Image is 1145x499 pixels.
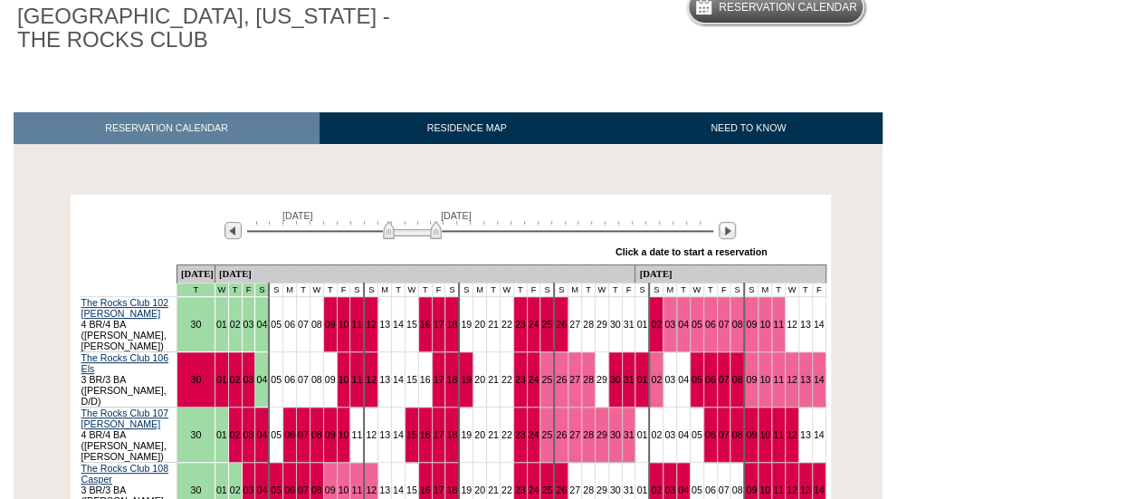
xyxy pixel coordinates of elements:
[583,429,594,440] a: 28
[731,374,742,385] a: 08
[705,429,716,440] a: 06
[488,374,499,385] a: 21
[773,485,784,495] a: 11
[271,319,281,330] a: 05
[378,283,392,297] td: M
[636,485,647,495] a: 01
[364,283,377,297] td: S
[418,283,432,297] td: T
[785,283,798,297] td: W
[392,283,406,297] td: T
[705,319,716,330] a: 06
[366,429,377,440] a: 12
[759,374,770,385] a: 10
[541,374,552,385] a: 25
[705,374,716,385] a: 06
[744,283,758,297] td: S
[583,374,594,385] a: 28
[224,222,242,239] img: Previous
[488,319,499,330] a: 21
[719,485,730,495] a: 07
[379,319,390,330] a: 13
[487,283,501,297] td: T
[624,319,635,330] a: 31
[814,429,825,440] a: 14
[325,485,336,495] a: 09
[529,429,539,440] a: 24
[461,374,472,385] a: 19
[177,265,215,283] td: [DATE]
[583,319,594,330] a: 28
[569,374,580,385] a: 27
[459,283,472,297] td: S
[284,374,295,385] a: 06
[80,297,177,352] td: 4 BR/4 BA ([PERSON_NAME], [PERSON_NAME])
[692,319,702,330] a: 05
[80,352,177,408] td: 3 BR/3 BA ([PERSON_NAME], D/D)
[787,429,797,440] a: 12
[759,283,772,297] td: M
[350,283,364,297] td: S
[14,1,419,56] h1: [GEOGRAPHIC_DATA], [US_STATE] - THE ROCKS CLUB
[705,485,716,495] a: 06
[242,283,255,297] td: Scottsdale - Summer 2025
[243,319,254,330] a: 03
[230,429,241,440] a: 02
[311,374,322,385] a: 08
[366,374,377,385] a: 12
[434,485,444,495] a: 17
[529,319,539,330] a: 24
[298,429,309,440] a: 07
[282,210,313,221] span: [DATE]
[215,265,635,283] td: [DATE]
[311,429,322,440] a: 08
[446,429,457,440] a: 18
[730,283,744,297] td: S
[14,112,320,144] a: RESERVATION CALENDAR
[351,429,362,440] a: 11
[474,319,485,330] a: 20
[568,283,582,297] td: M
[461,319,472,330] a: 19
[311,485,322,495] a: 08
[406,485,417,495] a: 15
[798,283,812,297] td: T
[596,374,607,385] a: 29
[283,283,297,297] td: M
[81,297,169,319] a: The Rocks Club 102 [PERSON_NAME]
[814,485,825,495] a: 14
[678,485,689,495] a: 04
[719,2,857,14] h5: Reservation Calendar
[583,485,594,495] a: 28
[773,374,784,385] a: 11
[690,283,703,297] td: W
[461,485,472,495] a: 19
[610,429,621,440] a: 30
[651,374,662,385] a: 02
[339,319,349,330] a: 10
[501,429,512,440] a: 22
[337,283,350,297] td: F
[541,429,552,440] a: 25
[731,485,742,495] a: 08
[636,429,647,440] a: 01
[190,319,201,330] a: 30
[474,429,485,440] a: 20
[446,485,457,495] a: 18
[366,319,377,330] a: 12
[636,374,647,385] a: 01
[81,352,169,374] a: The Rocks Club 106 Els
[614,112,883,144] a: NEED TO KNOW
[731,319,742,330] a: 08
[717,283,730,297] td: F
[554,283,568,297] td: S
[339,485,349,495] a: 10
[379,485,390,495] a: 13
[692,429,702,440] a: 05
[271,374,281,385] a: 05
[488,485,499,495] a: 21
[406,319,417,330] a: 15
[216,485,227,495] a: 01
[474,485,485,495] a: 20
[434,429,444,440] a: 17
